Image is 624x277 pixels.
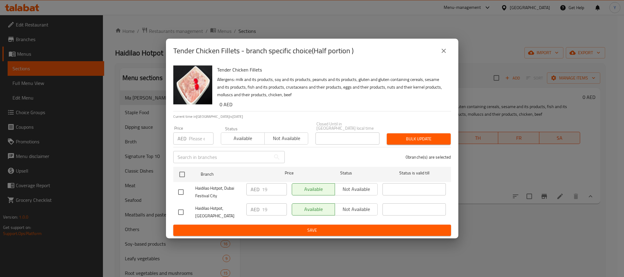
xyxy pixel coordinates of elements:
input: Please enter price [189,132,213,145]
input: Please enter price [262,183,287,195]
input: Search in branches [173,151,271,163]
button: close [436,44,451,58]
input: Please enter price [262,203,287,216]
span: Status is valid till [383,169,446,177]
img: Tender Chicken Fillets [173,65,212,104]
span: Available [224,134,262,143]
p: 0 branche(s) are selected [406,154,451,160]
button: Save [173,225,451,236]
button: Not available [264,132,308,145]
p: AED [178,135,186,142]
p: Allergens: milk and its products, soy and its products, peanuts and its products, gluten and glut... [217,76,446,99]
p: AED [251,186,259,193]
button: Available [221,132,265,145]
h2: Tender Chicken Fillets - branch specific choice(Half portion ) [173,46,354,56]
p: Current time in [GEOGRAPHIC_DATA] is [DATE] [173,114,451,119]
span: Haidilao Hotpot, Dubai Festival City [195,184,241,200]
span: Price [269,169,309,177]
button: Bulk update [387,133,451,145]
h6: Tender Chicken Fillets [217,65,446,74]
span: Bulk update [392,135,446,143]
span: Haidilao Hotpot, [GEOGRAPHIC_DATA] [195,205,241,220]
span: Not available [267,134,306,143]
span: Branch [201,170,264,178]
h6: 0 AED [220,100,446,109]
span: Save [178,226,446,234]
span: Status [314,169,378,177]
p: AED [251,206,259,213]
